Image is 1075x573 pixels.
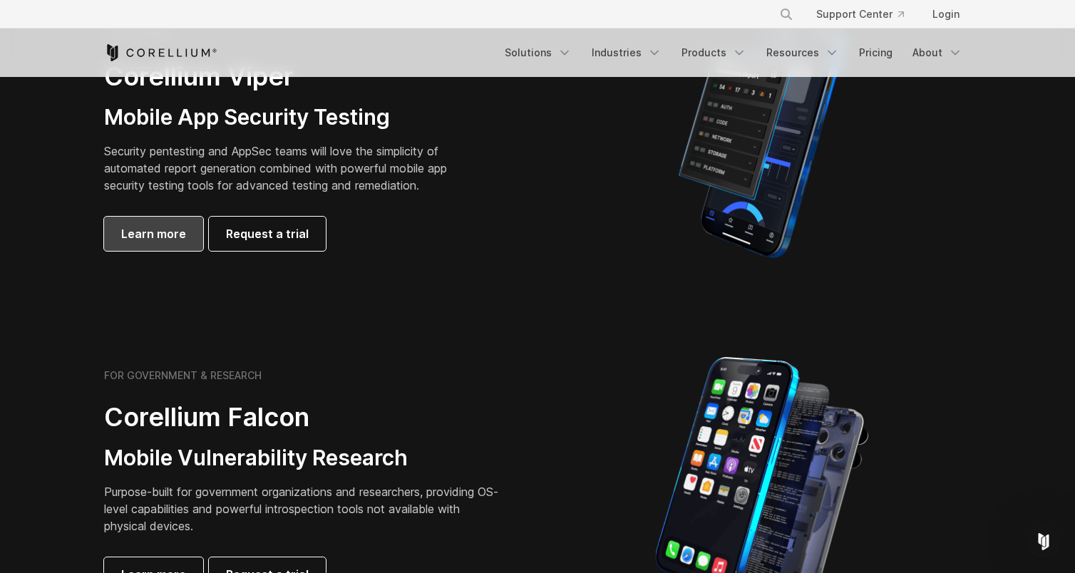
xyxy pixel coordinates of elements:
[121,225,186,242] span: Learn more
[104,44,217,61] a: Corellium Home
[104,143,469,194] p: Security pentesting and AppSec teams will love the simplicity of automated report generation comb...
[758,40,848,66] a: Resources
[209,217,326,251] a: Request a trial
[762,1,971,27] div: Navigation Menu
[104,217,203,251] a: Learn more
[805,1,915,27] a: Support Center
[226,225,309,242] span: Request a trial
[104,104,469,131] h3: Mobile App Security Testing
[921,1,971,27] a: Login
[904,40,971,66] a: About
[104,401,503,433] h2: Corellium Falcon
[104,445,503,472] h3: Mobile Vulnerability Research
[654,15,869,264] img: Corellium MATRIX automated report on iPhone showing app vulnerability test results across securit...
[673,40,755,66] a: Products
[496,40,971,66] div: Navigation Menu
[1027,525,1061,559] iframe: Intercom live chat
[104,483,503,535] p: Purpose-built for government organizations and researchers, providing OS-level capabilities and p...
[773,1,799,27] button: Search
[850,40,901,66] a: Pricing
[104,369,262,382] h6: FOR GOVERNMENT & RESEARCH
[496,40,580,66] a: Solutions
[583,40,670,66] a: Industries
